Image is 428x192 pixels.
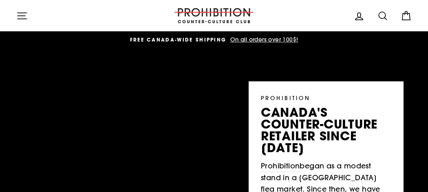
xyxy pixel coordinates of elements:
[261,160,300,172] a: Prohibition
[261,94,391,102] p: PROHIBITION
[261,107,391,154] p: canada's counter-culture retailer since [DATE]
[173,8,255,23] img: PROHIBITION COUNTER-CULTURE CLUB
[18,35,410,44] a: FREE CANADA-WIDE SHIPPING On all orders over 100$!
[130,36,227,43] span: FREE CANADA-WIDE SHIPPING
[228,36,298,43] span: On all orders over 100$!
